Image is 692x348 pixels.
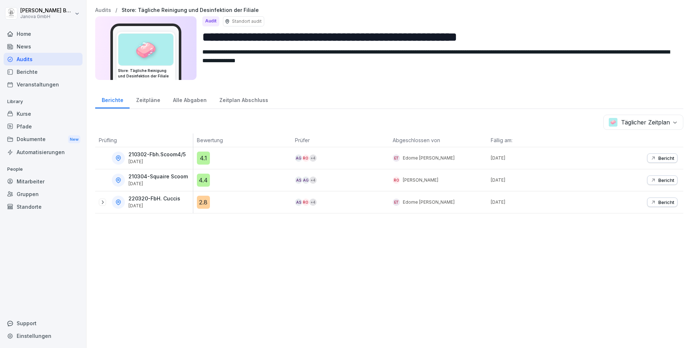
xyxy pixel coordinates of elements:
div: AG [295,154,302,162]
p: People [4,164,83,175]
div: AS [295,199,302,206]
div: 4.4 [197,174,210,187]
div: AS [295,177,302,184]
div: 2.8 [197,196,210,209]
a: Alle Abgaben [166,90,213,109]
a: Automatisierungen [4,146,83,158]
a: Audits [4,53,83,65]
p: Bericht [658,155,674,161]
p: Bericht [658,199,674,205]
button: Bericht [647,198,678,207]
p: [DATE] [491,199,585,205]
p: Edome [PERSON_NAME] [403,199,455,205]
div: + 4 [309,154,317,162]
a: Store: Tägliche Reinigung und Desinfektion der Filiale [122,7,259,13]
div: New [68,135,80,144]
p: [DATE] [128,181,188,186]
a: Audits [95,7,111,13]
p: Prüfling [99,136,189,144]
a: News [4,40,83,53]
div: 4.1 [197,152,210,165]
a: Zeitpläne [130,90,166,109]
div: AG [302,177,309,184]
th: Prüfer [291,133,389,147]
button: Bericht [647,175,678,185]
a: Home [4,27,83,40]
div: Ro [302,154,309,162]
div: 🧼 [118,34,173,65]
a: Zeitplan Abschluss [213,90,274,109]
button: Bericht [647,153,678,163]
a: Standorte [4,200,83,213]
p: Bewertung [197,136,288,144]
p: / [115,7,117,13]
div: ET [393,154,400,162]
th: Fällig am: [487,133,585,147]
p: [PERSON_NAME] [403,177,438,183]
a: Berichte [4,65,83,78]
a: Kurse [4,107,83,120]
p: Library [4,96,83,107]
div: Ro [302,199,309,206]
div: + 4 [309,177,317,184]
a: Berichte [95,90,130,109]
a: Einstellungen [4,330,83,342]
p: Janova GmbH [20,14,73,19]
p: [DATE] [128,203,180,208]
p: [DATE] [491,155,585,161]
div: + 4 [309,199,317,206]
p: Bericht [658,177,674,183]
a: DokumenteNew [4,133,83,146]
p: [DATE] [128,159,186,164]
div: Support [4,317,83,330]
p: 220320-FbH. Cuccis [128,196,180,202]
div: Dokumente [4,133,83,146]
p: [DATE] [491,177,585,183]
div: Audit [202,16,219,26]
a: Pfade [4,120,83,133]
a: Veranstaltungen [4,78,83,91]
p: Abgeschlossen von [393,136,484,144]
div: Ro [393,177,400,184]
p: Edome [PERSON_NAME] [403,155,455,161]
div: ET [393,199,400,206]
p: 210304-Squaire Scoom [128,174,188,180]
a: Gruppen [4,188,83,200]
a: Mitarbeiter [4,175,83,188]
h3: Store: Tägliche Reinigung und Desinfektion der Filiale [118,68,174,79]
p: [PERSON_NAME] Baradei [20,8,73,14]
p: Standort audit [232,18,262,25]
p: 210302-Fbh.Scoom4/5 [128,152,186,158]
